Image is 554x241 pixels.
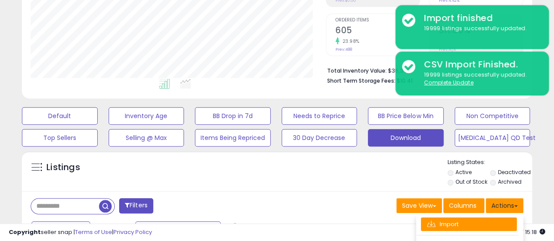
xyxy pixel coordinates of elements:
label: Deactivated [498,168,531,176]
label: Out of Stock [455,178,487,185]
span: 2025-08-11 15:18 GMT [512,228,545,236]
button: [DATE]-28 - Aug-03 [135,221,221,236]
button: Inventory Age [109,107,184,125]
p: Listing States: [448,158,532,167]
h5: Listings [46,161,80,174]
span: Columns [449,201,476,210]
div: seller snap | | [9,228,152,237]
small: Prev: N/A [438,47,455,52]
button: Filters [119,198,153,213]
h2: 605 [335,25,420,37]
div: 19999 listings successfully updated. [417,24,542,33]
div: Import finished [417,12,542,24]
button: Selling @ Max [109,129,184,147]
button: Needs to Reprice [282,107,357,125]
u: Complete Update [424,79,473,86]
div: CSV Import Finished. [417,58,542,71]
a: Terms of Use [75,228,112,236]
button: Last 7 Days [32,221,90,236]
button: Save View [396,198,442,213]
button: Top Sellers [22,129,98,147]
b: Total Inventory Value: [327,67,387,74]
button: Columns [443,198,484,213]
button: BB Drop in 7d [195,107,271,125]
button: Actions [486,198,523,213]
label: Archived [498,178,522,185]
button: [MEDICAL_DATA] QD Test [455,129,530,147]
button: Non Competitive [455,107,530,125]
button: BB Price Below Min [368,107,444,125]
b: Short Term Storage Fees: [327,77,395,84]
button: 30 Day Decrease [282,129,357,147]
a: Import [421,217,517,231]
button: Default [22,107,98,125]
span: Ordered Items [335,18,420,23]
a: Privacy Policy [113,228,152,236]
li: $36,367 [327,65,517,75]
button: Items Being Repriced [195,129,271,147]
div: 19999 listings successfully updated. [417,71,542,87]
strong: Copyright [9,228,41,236]
label: Active [455,168,471,176]
small: 23.98% [339,38,360,45]
small: Prev: 488 [335,47,352,52]
button: Download [368,129,444,147]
